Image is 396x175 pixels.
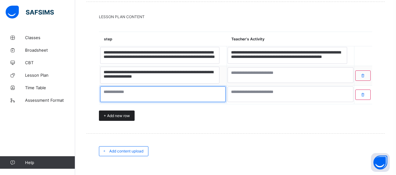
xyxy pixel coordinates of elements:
span: LESSON PLAN CONTENT [99,14,372,19]
span: CBT [25,60,75,65]
th: step [99,32,227,46]
span: Time Table [25,85,75,90]
img: safsims [6,6,54,19]
span: Classes [25,35,75,40]
span: Add content upload [109,149,143,153]
button: Open asap [371,153,390,172]
span: Lesson Plan [25,73,75,78]
span: + Add new row [104,113,130,118]
span: Assessment Format [25,98,75,103]
span: Help [25,160,75,165]
th: Teacher's Activity [227,32,354,46]
span: Broadsheet [25,48,75,53]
